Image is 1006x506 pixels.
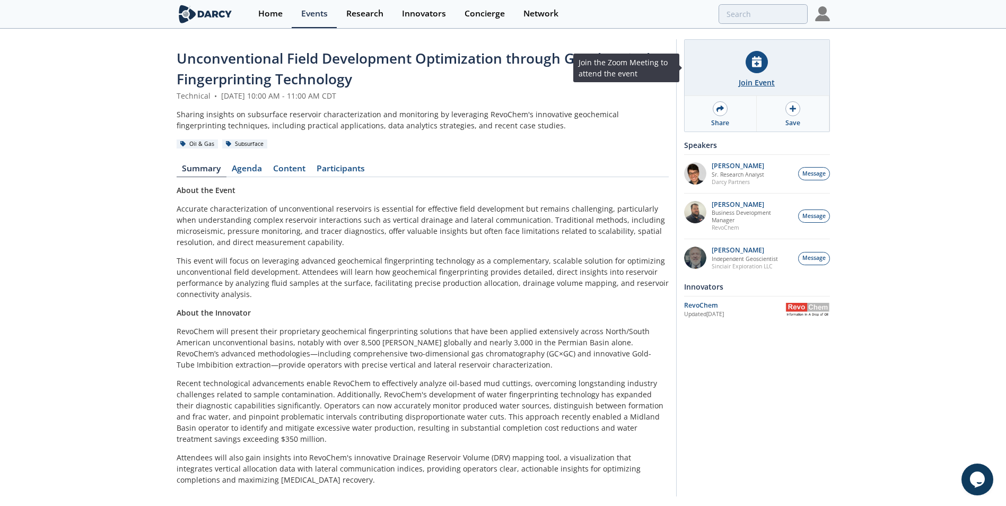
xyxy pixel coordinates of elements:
p: Attendees will also gain insights into RevoChem's innovative Drainage Reservoir Volume (DRV) mapp... [177,452,669,485]
div: Sharing insights on subsurface reservoir characterization and monitoring by leveraging RevoChem's... [177,109,669,131]
p: Business Development Manager [712,209,792,224]
span: Message [802,254,826,263]
p: Recent technological advancements enable RevoChem to effectively analyze oil-based mud cuttings, ... [177,378,669,444]
div: Home [258,10,283,18]
span: Message [802,170,826,178]
div: Innovators [402,10,446,18]
span: Message [802,212,826,221]
div: Concierge [465,10,505,18]
p: Darcy Partners [712,178,764,186]
div: Innovators [684,277,830,296]
button: Message [798,210,830,223]
div: Oil & Gas [177,139,218,149]
a: Agenda [226,164,268,177]
span: Unconventional Field Development Optimization through Geochemical Fingerprinting Technology [177,49,650,89]
div: Subsurface [222,139,268,149]
a: RevoChem Updated[DATE] RevoChem [684,300,830,319]
div: Network [523,10,558,18]
strong: About the Event [177,185,235,195]
div: Technical [DATE] 10:00 AM - 11:00 AM CDT [177,90,669,101]
button: Message [798,167,830,180]
img: 790b61d6-77b3-4134-8222-5cb555840c93 [684,247,706,269]
p: Accurate characterization of unconventional reservoirs is essential for effective field developme... [177,203,669,248]
a: Participants [311,164,371,177]
p: Sinclair Exploration LLC [712,263,778,270]
div: Updated [DATE] [684,310,785,319]
p: RevoChem will present their proprietary geochemical fingerprinting solutions that have been appli... [177,326,669,370]
strong: About the Innovator [177,308,251,318]
iframe: chat widget [961,464,995,495]
div: Join Event [739,77,775,88]
img: 2k2ez1SvSiOh3gKHmcgF [684,201,706,223]
img: pfbUXw5ZTiaeWmDt62ge [684,162,706,185]
a: Summary [177,164,226,177]
div: Speakers [684,136,830,154]
p: [PERSON_NAME] [712,247,778,254]
img: logo-wide.svg [177,5,234,23]
p: [PERSON_NAME] [712,201,792,208]
input: Advanced Search [719,4,808,24]
p: Independent Geoscientist [712,255,778,263]
div: Share [711,118,729,128]
div: Save [785,118,800,128]
div: RevoChem [684,301,785,310]
img: RevoChem [785,303,830,316]
button: Message [798,252,830,265]
span: • [213,91,219,101]
p: [PERSON_NAME] [712,162,764,170]
p: RevoChem [712,224,792,231]
p: Sr. Research Analyst [712,171,764,178]
div: Events [301,10,328,18]
p: This event will focus on leveraging advanced geochemical fingerprinting technology as a complemen... [177,255,669,300]
a: Content [268,164,311,177]
img: Profile [815,6,830,21]
div: Research [346,10,383,18]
